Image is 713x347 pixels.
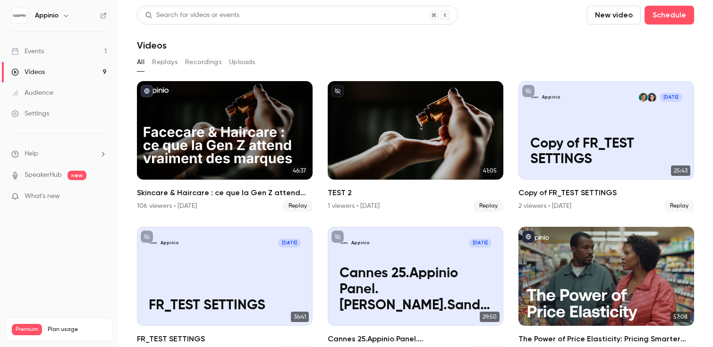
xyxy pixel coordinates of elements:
span: 29:50 [480,312,500,322]
img: Copy of FR_TEST SETTINGS [530,93,539,102]
a: Copy of FR_TEST SETTINGSAppinioLola GilleValérie Rager-Brossard[DATE]Copy of FR_TEST SETTINGS25:4... [518,81,694,212]
p: Appinio [542,94,560,100]
a: 41:05TEST 21 viewers • [DATE]Replay [328,81,503,212]
button: All [137,55,144,70]
img: Appinio [12,8,27,23]
span: [DATE] [660,93,682,102]
h2: TEST 2 [328,187,503,198]
span: Plan usage [48,326,106,333]
span: new [68,171,86,180]
p: Appinio [351,240,370,246]
h2: The Power of Price Elasticity: Pricing Smarter Amid Economic Instability [518,333,694,345]
div: Events [11,47,44,56]
section: Videos [137,6,694,341]
button: unpublished [141,231,153,243]
h2: Cannes 25.Appinio Panel.[PERSON_NAME].Sandrine.Heiko.[PERSON_NAME] [328,333,503,345]
li: help-dropdown-opener [11,149,107,159]
div: 106 viewers • [DATE] [137,201,197,211]
button: unpublished [331,85,344,97]
h2: Skincare & Haircare : ce que la Gen Z attend vraiment des marques [137,187,313,198]
div: Audience [11,88,53,98]
h2: FR_TEST SETTINGS [137,333,313,345]
li: Skincare & Haircare : ce que la Gen Z attend vraiment des marques [137,81,313,212]
img: Valérie Rager-Brossard [639,93,648,102]
button: Schedule [645,6,694,25]
a: SpeakerHub [25,170,62,180]
button: unpublished [522,85,535,97]
span: Replay [664,200,694,212]
div: 2 viewers • [DATE] [518,201,571,211]
h6: Appinio [35,11,59,20]
div: Search for videos or events [145,10,239,20]
a: 46:37Skincare & Haircare : ce que la Gen Z attend vraiment des marques106 viewers • [DATE]Replay [137,81,313,212]
span: [DATE] [469,239,492,248]
p: FR_TEST SETTINGS [149,298,301,314]
button: Uploads [229,55,255,70]
div: 1 viewers • [DATE] [328,201,380,211]
span: Premium [12,324,42,335]
span: Replay [283,200,313,212]
p: Appinio [161,240,179,246]
span: 57:08 [671,312,690,322]
span: 46:37 [290,165,309,176]
img: Lola Gille [647,93,656,102]
div: Settings [11,109,49,118]
img: FR_TEST SETTINGS [149,239,158,248]
div: Videos [11,67,45,77]
li: TEST 2 [328,81,503,212]
p: Copy of FR_TEST SETTINGS [530,136,682,168]
span: [DATE] [278,239,301,248]
button: Replays [152,55,178,70]
iframe: Noticeable Trigger [95,192,107,201]
span: 41:05 [480,165,500,176]
h1: Videos [137,40,167,51]
span: 25:43 [671,165,690,176]
span: Replay [474,200,503,212]
li: Copy of FR_TEST SETTINGS [518,81,694,212]
p: Cannes 25.Appinio Panel.[PERSON_NAME].Sandrine.Heiko.[PERSON_NAME] [340,266,492,314]
button: New video [587,6,641,25]
h2: Copy of FR_TEST SETTINGS [518,187,694,198]
span: Help [25,149,38,159]
button: published [522,231,535,243]
span: What's new [25,191,60,201]
button: published [141,85,153,97]
button: unpublished [331,231,344,243]
span: 36:41 [291,312,309,322]
img: Cannes 25.Appinio Panel.Louise.Sandrine.Heiko.Christine [340,239,348,248]
button: Recordings [185,55,221,70]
